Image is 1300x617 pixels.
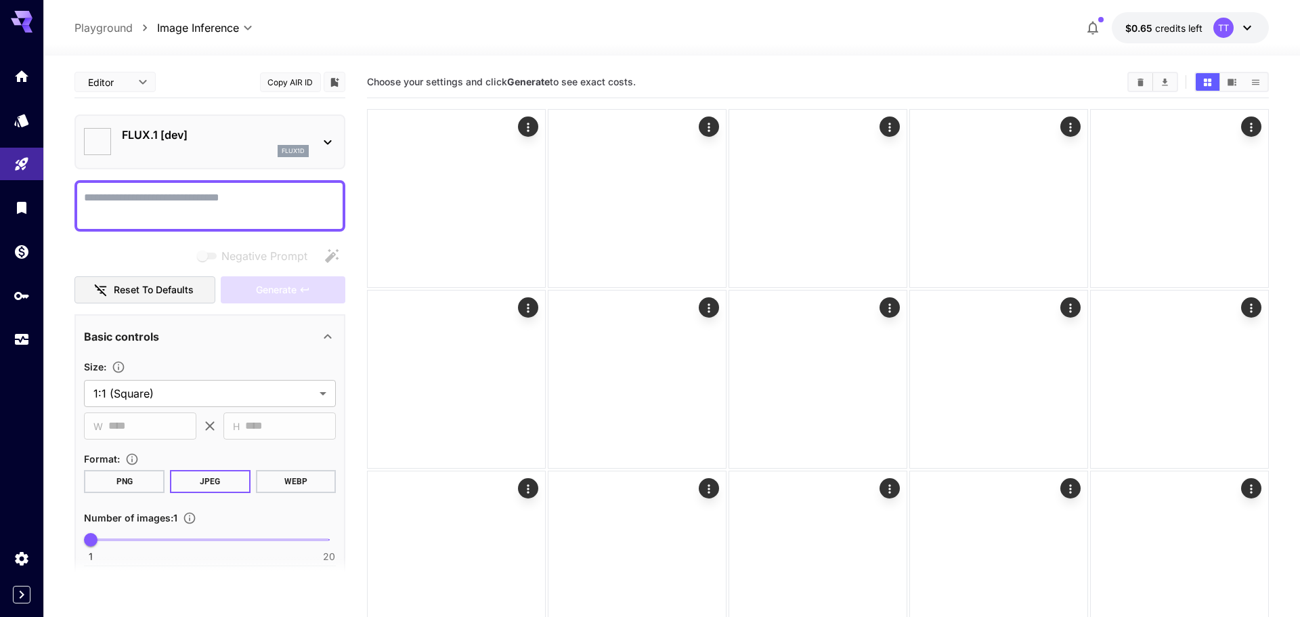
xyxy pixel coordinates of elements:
[1241,297,1261,318] div: Actions
[699,478,719,498] div: Actions
[880,478,900,498] div: Actions
[14,287,30,304] div: API Keys
[84,453,120,465] span: Format :
[518,297,538,318] div: Actions
[14,199,30,216] div: Library
[84,512,177,524] span: Number of images : 1
[328,74,341,90] button: Add to library
[1060,297,1081,318] div: Actions
[88,75,130,89] span: Editor
[1125,22,1155,34] span: $0.65
[93,385,314,402] span: 1:1 (Square)
[14,331,30,348] div: Usage
[177,511,202,525] button: Specify how many images to generate in a single request. Each image generation will be charged se...
[14,550,30,567] div: Settings
[699,116,719,137] div: Actions
[507,76,550,87] b: Generate
[221,248,307,264] span: Negative Prompt
[260,72,321,92] button: Copy AIR ID
[256,470,337,493] button: WEBP
[1153,73,1177,91] button: Download All
[74,20,157,36] nav: breadcrumb
[518,478,538,498] div: Actions
[1129,73,1152,91] button: Clear All
[518,116,538,137] div: Actions
[93,419,103,434] span: W
[1241,478,1261,498] div: Actions
[170,470,251,493] button: JPEG
[14,156,30,173] div: Playground
[1241,116,1261,137] div: Actions
[14,68,30,85] div: Home
[282,146,305,156] p: flux1d
[1125,21,1202,35] div: $0.65139
[367,76,636,87] span: Choose your settings and click to see exact costs.
[1194,72,1269,92] div: Show media in grid viewShow media in video viewShow media in list view
[880,297,900,318] div: Actions
[1112,12,1269,43] button: $0.65139TT
[74,20,133,36] a: Playground
[84,361,106,373] span: Size :
[14,112,30,129] div: Models
[84,470,165,493] button: PNG
[1196,73,1219,91] button: Show media in grid view
[699,297,719,318] div: Actions
[1060,478,1081,498] div: Actions
[1213,18,1234,38] div: TT
[1220,73,1244,91] button: Show media in video view
[84,121,336,163] div: FLUX.1 [dev]flux1d
[157,20,239,36] span: Image Inference
[14,243,30,260] div: Wallet
[1060,116,1081,137] div: Actions
[84,320,336,353] div: Basic controls
[106,360,131,374] button: Adjust the dimensions of the generated image by specifying its width and height in pixels, or sel...
[233,419,240,434] span: H
[880,116,900,137] div: Actions
[1244,73,1267,91] button: Show media in list view
[1127,72,1178,92] div: Clear AllDownload All
[13,586,30,603] button: Expand sidebar
[84,328,159,345] p: Basic controls
[122,127,309,143] p: FLUX.1 [dev]
[323,550,335,563] span: 20
[1155,22,1202,34] span: credits left
[120,452,144,466] button: Choose the file format for the output image.
[194,247,318,264] span: Negative prompts are not compatible with the selected model.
